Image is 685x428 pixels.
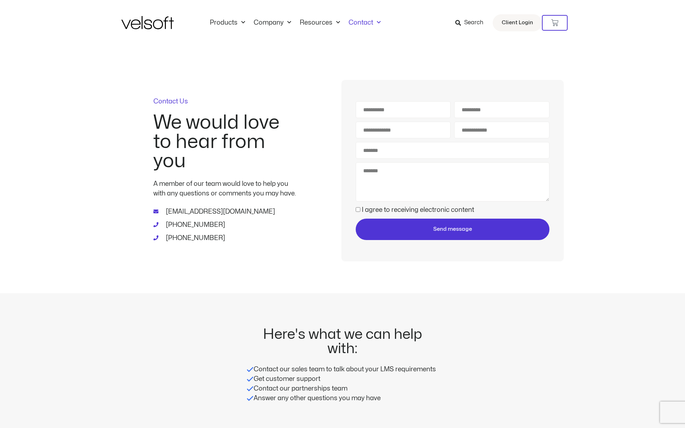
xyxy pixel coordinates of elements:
span: [PHONE_NUMBER] [164,233,225,243]
span: [EMAIL_ADDRESS][DOMAIN_NAME] [164,207,275,216]
img: blue-check-01.svg [247,385,254,392]
p: Contact Us [153,98,296,105]
img: blue-check-01.svg [247,395,254,402]
p: Contact our sales team to talk about your LMS requirements Get customer support Contact our partn... [247,365,438,403]
h2: Here's what we can help with: [247,327,438,356]
h2: We would love to hear from you [153,113,296,171]
a: Search [455,17,488,29]
a: Client Login [493,14,542,31]
span: [PHONE_NUMBER] [164,220,225,230]
span: Search [464,18,483,27]
nav: Menu [205,19,385,27]
a: ContactMenu Toggle [344,19,385,27]
a: [EMAIL_ADDRESS][DOMAIN_NAME] [153,207,296,216]
a: CompanyMenu Toggle [249,19,295,27]
label: I agree to receiving electronic content [362,207,474,213]
a: ResourcesMenu Toggle [295,19,344,27]
p: A member of our team would love to help you with any questions or comments you may have. [153,179,296,198]
img: blue-check-01.svg [247,366,254,373]
a: ProductsMenu Toggle [205,19,249,27]
img: Velsoft Training Materials [121,16,174,29]
button: Send message [356,219,549,240]
span: Send message [433,225,472,234]
img: blue-check-01.svg [247,376,254,383]
span: Client Login [502,18,533,27]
